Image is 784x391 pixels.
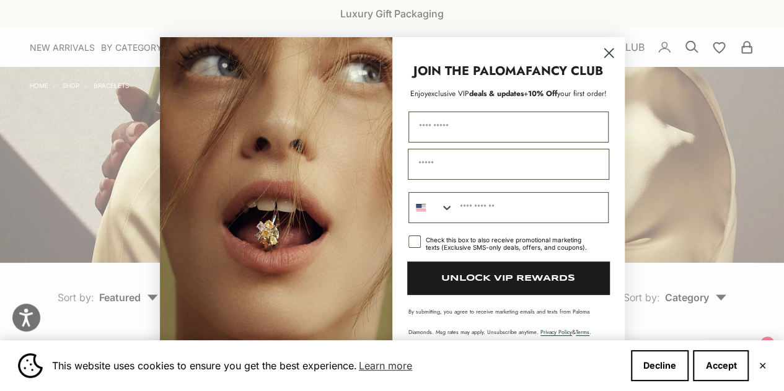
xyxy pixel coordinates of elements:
[576,328,589,336] a: Terms
[408,307,609,336] p: By submitting, you agree to receive marketing emails and texts from Paloma Diamonds. Msg rates ma...
[357,356,414,375] a: Learn more
[528,88,557,99] span: 10% Off
[426,236,594,251] div: Check this box to also receive promotional marketing texts (Exclusive SMS-only deals, offers, and...
[416,203,426,213] img: United States
[18,353,43,378] img: Cookie banner
[409,193,454,222] button: Search Countries
[454,193,608,222] input: Phone Number
[526,62,603,80] strong: FANCY CLUB
[408,112,609,143] input: First Name
[758,362,766,369] button: Close
[540,328,572,336] a: Privacy Policy
[631,350,689,381] button: Decline
[540,328,591,336] span: & .
[428,88,469,99] span: exclusive VIP
[160,37,392,354] img: Loading...
[413,62,526,80] strong: JOIN THE PALOMA
[408,149,609,180] input: Email
[428,88,524,99] span: deals & updates
[598,42,620,64] button: Close dialog
[407,261,610,295] button: UNLOCK VIP REWARDS
[52,356,621,375] span: This website uses cookies to ensure you get the best experience.
[693,350,749,381] button: Accept
[524,88,607,99] span: + your first order!
[410,88,428,99] span: Enjoy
